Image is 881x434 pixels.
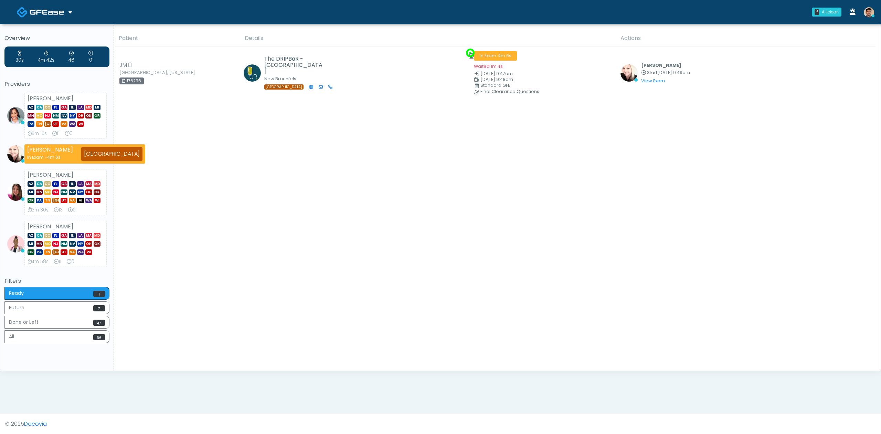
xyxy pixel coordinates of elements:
[264,76,296,82] small: New Braunfels
[69,105,76,110] span: IL
[77,121,84,127] span: WI
[4,301,109,314] button: Future7
[77,249,84,255] span: WA
[61,198,67,203] span: UT
[44,249,51,255] span: TN
[94,105,100,110] span: MI
[52,241,59,247] span: NJ
[77,113,84,118] span: OH
[52,105,59,110] span: FL
[69,233,76,238] span: IL
[52,189,59,195] span: NJ
[27,146,73,154] strong: [PERSON_NAME]
[94,198,100,203] span: WI
[28,207,49,214] div: 3m 30s
[69,113,76,118] span: NY
[15,50,24,64] div: 30s
[28,249,34,255] span: OR
[94,233,100,238] span: MD
[28,241,34,247] span: MI
[47,154,61,160] span: 4m 6s
[815,9,819,15] div: 0
[28,258,49,265] div: 4m 58s
[69,198,76,203] span: VA
[36,249,43,255] span: PA
[93,334,105,340] span: 66
[52,198,59,203] span: [GEOGRAPHIC_DATA]
[28,198,34,203] span: OR
[864,7,874,18] img: Kenner Medina
[7,145,24,163] img: Cynthia Petersen
[38,50,54,64] div: 4m 42s
[241,30,616,47] th: Details
[54,207,63,214] div: 13
[119,71,157,75] small: [GEOGRAPHIC_DATA], [US_STATE]
[77,105,84,110] span: LA
[641,62,681,68] b: [PERSON_NAME]
[52,233,59,238] span: FL
[28,189,34,195] span: MI
[480,71,513,76] span: [DATE] 9:47am
[93,291,105,297] span: 1
[44,241,51,247] span: MO
[69,121,76,127] span: WA
[4,81,109,87] h5: Providers
[620,64,638,82] img: Cynthia Petersen
[36,233,43,238] span: CA
[474,72,612,76] small: Date Created
[85,105,92,110] span: MD
[4,330,109,343] button: All66
[119,61,127,69] span: JM
[264,56,325,74] h5: The DRIPBaR - [GEOGRAPHIC_DATA]
[264,84,304,90] span: [GEOGRAPHIC_DATA]
[54,258,61,265] div: 11
[85,113,92,118] span: OK
[52,121,59,127] span: UT
[28,113,34,118] span: MN
[480,90,619,94] div: Final Clearance Questions
[4,35,109,41] h5: Overview
[7,107,24,124] img: Jennifer Ekeh
[61,233,67,238] span: GA
[69,189,76,195] span: NV
[77,189,84,195] span: NY
[88,50,93,64] div: 0
[4,316,109,329] button: Done or Left47
[61,249,67,255] span: UT
[52,113,59,118] span: NM
[36,121,43,127] span: TN
[7,184,24,201] img: Megan McComy
[28,94,73,102] strong: [PERSON_NAME]
[4,287,109,345] div: Basic example
[7,235,24,252] img: Janaira Villalobos
[474,51,517,61] span: In Exam ·
[85,189,92,195] span: OH
[61,181,67,187] span: GA
[69,241,76,247] span: NV
[69,249,76,255] span: VA
[28,181,34,187] span: AZ
[28,121,34,127] span: PA
[44,198,51,203] span: TN
[85,233,92,238] span: MA
[28,233,34,238] span: AZ
[115,30,241,47] th: Patient
[17,7,28,18] img: Docovia
[77,198,84,203] span: VI
[244,64,261,82] img: Michael Nelson
[93,320,105,326] span: 47
[822,9,839,15] div: All clear!
[498,53,511,59] span: 4m 6s
[28,223,73,230] strong: [PERSON_NAME]
[85,241,92,247] span: OH
[52,249,59,255] span: [GEOGRAPHIC_DATA]
[94,189,100,195] span: OK
[36,241,43,247] span: MN
[69,181,76,187] span: IL
[17,1,72,23] a: Docovia
[36,105,43,110] span: CA
[480,83,619,87] div: Standard GFE
[36,189,43,195] span: MN
[44,233,51,238] span: CO
[647,70,657,75] span: Start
